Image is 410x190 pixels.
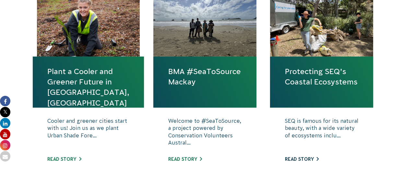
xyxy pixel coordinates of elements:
a: Read story [168,157,202,162]
a: BMA #SeaToSource Mackay [168,66,242,87]
a: Read story [285,157,319,162]
a: Plant a Cooler and Greener Future in [GEOGRAPHIC_DATA], [GEOGRAPHIC_DATA] [47,66,129,108]
p: SEQ is famous for its natural beauty, with a wide variety of ecosystems inclu... [285,117,358,150]
a: Protecting SEQ’s Coastal Ecosystems [285,66,358,87]
p: Cooler and greener cities start with us! Join us as we plant Urban Shade Fore... [47,117,129,150]
p: Welcome to #SeaToSource, a project powered by Conservation Volunteers Austral... [168,117,242,150]
a: Read story [47,157,81,162]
